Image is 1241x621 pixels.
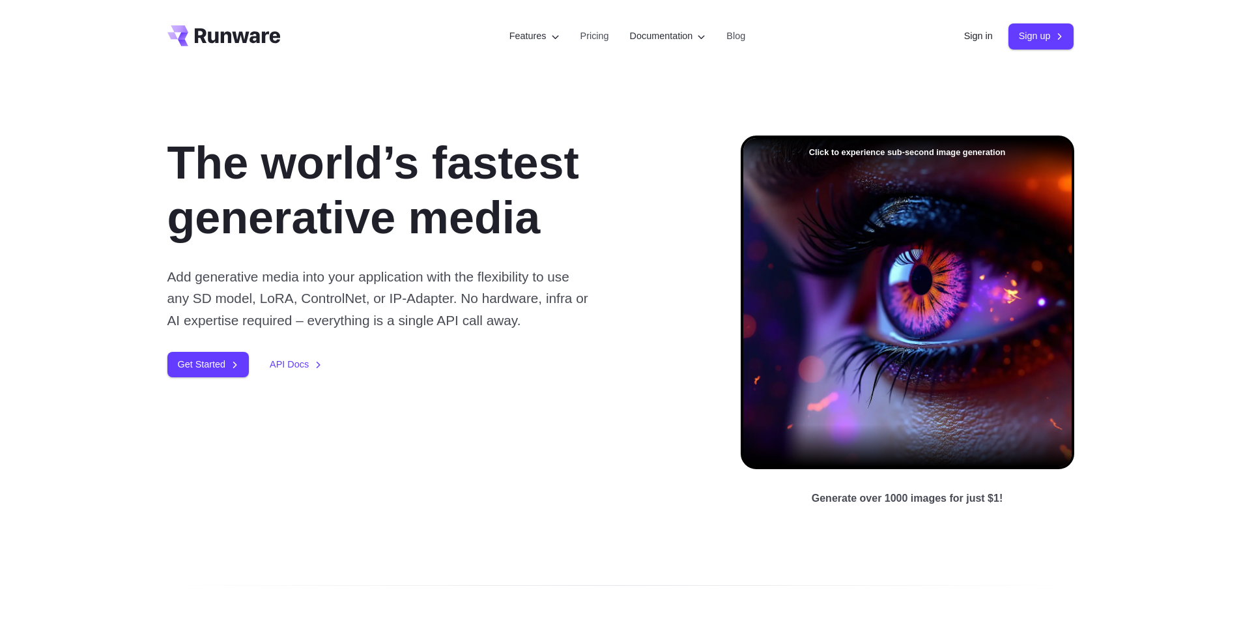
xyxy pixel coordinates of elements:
p: Add generative media into your application with the flexibility to use any SD model, LoRA, Contro... [167,266,593,331]
a: Go to / [167,25,281,46]
p: Generate over 1000 images for just $1! [812,490,1003,507]
a: Get Started [167,352,250,377]
a: Pricing [580,29,609,44]
label: Documentation [630,29,706,44]
h1: The world’s fastest generative media [167,136,699,245]
label: Features [509,29,560,44]
a: Sign in [964,29,993,44]
a: API Docs [270,357,322,372]
a: Sign up [1008,23,1074,49]
a: Blog [726,29,745,44]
